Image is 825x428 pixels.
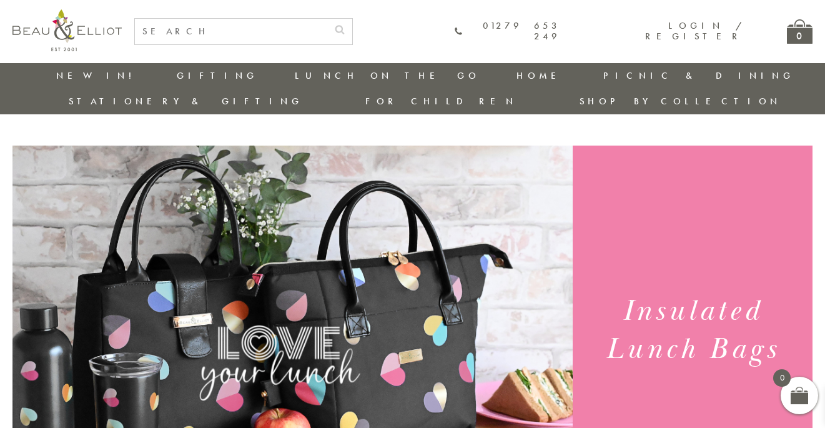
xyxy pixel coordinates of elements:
[773,369,791,387] span: 0
[580,95,781,107] a: Shop by collection
[645,19,743,42] a: Login / Register
[365,95,517,107] a: For Children
[603,69,794,82] a: Picnic & Dining
[455,21,560,42] a: 01279 653 249
[516,69,566,82] a: Home
[585,292,801,369] h1: Insulated Lunch Bags
[787,19,813,44] a: 0
[69,95,303,107] a: Stationery & Gifting
[12,9,122,51] img: logo
[177,69,258,82] a: Gifting
[56,69,140,82] a: New in!
[135,19,327,44] input: SEARCH
[295,69,480,82] a: Lunch On The Go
